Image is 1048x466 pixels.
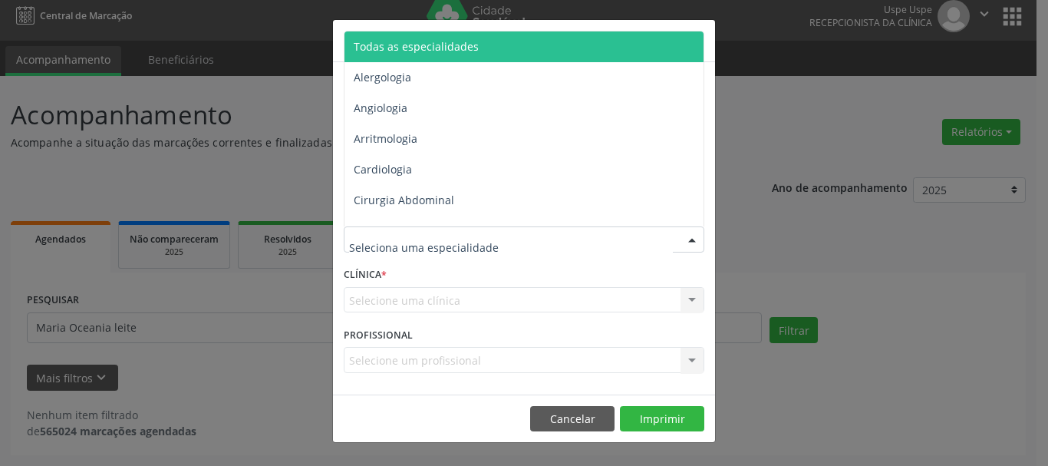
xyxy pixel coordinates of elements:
[620,406,704,432] button: Imprimir
[354,162,412,177] span: Cardiologia
[354,193,454,207] span: Cirurgia Abdominal
[344,323,413,347] label: PROFISSIONAL
[354,223,448,238] span: Cirurgia Bariatrica
[344,263,387,287] label: CLÍNICA
[354,101,407,115] span: Angiologia
[354,39,479,54] span: Todas as especialidades
[349,232,673,263] input: Seleciona uma especialidade
[354,131,417,146] span: Arritmologia
[530,406,615,432] button: Cancelar
[344,31,519,51] h5: Relatório de agendamentos
[354,70,411,84] span: Alergologia
[684,20,715,58] button: Close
